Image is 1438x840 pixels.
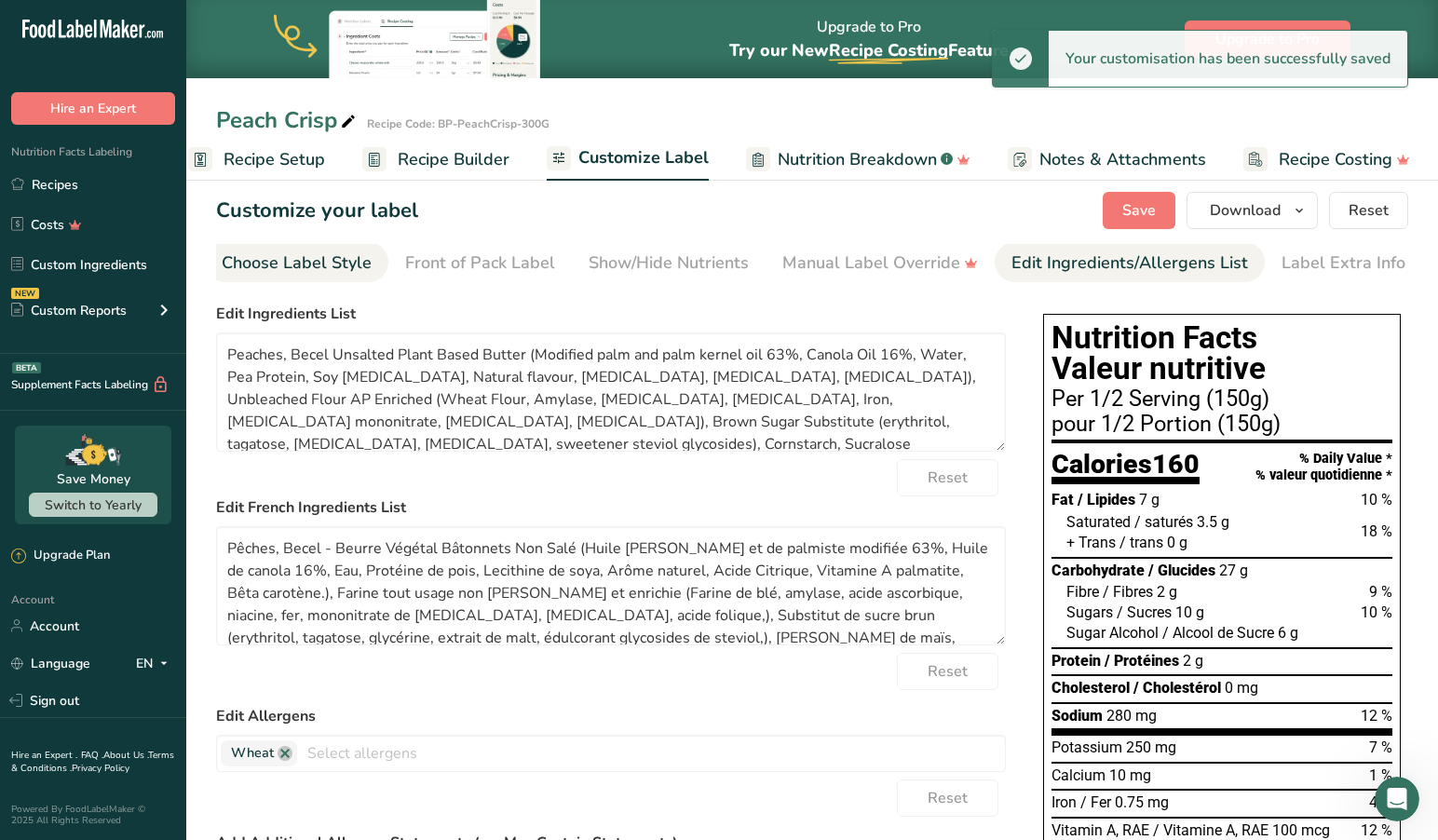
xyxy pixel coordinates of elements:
button: Hire an Expert [11,92,175,125]
a: Recipe Builder [362,139,509,181]
button: Upgrade to Pro [1185,20,1350,58]
span: Recipe Costing [1279,147,1392,172]
span: 0 mg [1225,679,1258,697]
span: Iron [1051,793,1077,811]
input: Select allergens [297,738,1005,767]
span: Sugars [1066,603,1113,621]
span: Upgrade to Pro [1215,28,1320,50]
span: Notes & Attachments [1039,147,1206,172]
span: 2 g [1183,652,1203,670]
span: Download [1210,199,1281,222]
span: + Trans [1066,534,1116,551]
span: Fibre [1066,583,1099,601]
span: 10 % [1361,603,1392,621]
span: Potassium [1051,738,1122,756]
a: Terms & Conditions . [11,749,174,775]
div: Calories [1051,451,1200,485]
a: Recipe Costing [1243,139,1410,181]
span: Switch to Yearly [45,496,142,514]
button: Download [1187,192,1318,229]
button: Reset [897,459,998,496]
span: Fat [1051,491,1074,508]
span: 27 g [1219,562,1248,579]
span: 12 % [1361,707,1392,725]
span: Sugar Alcohol [1066,624,1159,642]
div: Edit Ingredients/Allergens List [1011,251,1248,276]
iframe: Intercom live chat [1375,777,1419,821]
span: 250 mg [1126,738,1176,756]
div: Recipe Code: BP-PeachCrisp-300G [367,115,549,132]
span: / Alcool de Sucre [1162,624,1274,642]
span: Reset [928,787,968,809]
span: 3.5 g [1197,513,1229,531]
span: 7 % [1369,738,1392,756]
span: 1 % [1369,766,1392,784]
span: Reset [928,660,968,683]
h1: Nutrition Facts Valeur nutritive [1051,322,1392,385]
span: Recipe Builder [398,147,509,172]
span: Wheat [231,743,274,764]
a: Customize Label [547,137,709,182]
a: Privacy Policy [72,762,129,775]
span: / Fer [1080,793,1111,811]
span: Protein [1051,652,1101,670]
span: 7 g [1139,491,1160,508]
span: / Protéines [1105,652,1179,670]
div: pour 1/2 Portion (150g) [1051,413,1392,436]
button: Save [1103,192,1175,229]
span: 6 g [1278,624,1298,642]
span: Vitamin A, RAE [1051,821,1149,839]
div: Label Extra Info [1282,251,1405,276]
a: Notes & Attachments [1008,139,1206,181]
span: Sodium [1051,707,1103,725]
div: % Daily Value * % valeur quotidienne * [1255,451,1392,483]
span: Try our New Feature [729,39,1009,61]
div: Peach Crisp [216,103,359,137]
span: Recipe Setup [224,147,325,172]
span: / Glucides [1148,562,1215,579]
div: Choose Label Style [222,251,372,276]
a: Hire an Expert . [11,749,77,762]
div: Front of Pack Label [405,251,555,276]
span: 18 % [1361,522,1392,540]
a: FAQ . [81,749,103,762]
span: / Vitamine A, RAE [1153,821,1268,839]
label: Edit French Ingredients List [216,496,1006,519]
span: 12 % [1361,821,1392,839]
button: Reset [897,779,998,817]
span: 0.75 mg [1115,793,1169,811]
span: Recipe Costing [829,39,948,61]
span: 9 % [1369,583,1392,601]
span: Calcium [1051,766,1106,784]
span: 4 % [1369,793,1392,811]
a: About Us . [103,749,148,762]
div: BETA [12,362,41,373]
span: / trans [1119,534,1163,551]
button: Reset [897,653,998,690]
div: Show/Hide Nutrients [589,251,749,276]
div: Upgrade to Pro [729,1,1009,78]
span: Customize Label [578,145,709,170]
span: 2 g [1157,583,1177,601]
span: Reset [928,467,968,489]
div: Per 1/2 Serving (150g) [1051,388,1392,411]
span: Nutrition Breakdown [778,147,937,172]
span: 280 mg [1106,707,1157,725]
span: / Cholestérol [1133,679,1221,697]
div: Powered By FoodLabelMaker © 2025 All Rights Reserved [11,804,175,826]
button: Switch to Yearly [29,493,157,517]
a: Language [11,647,90,680]
span: Cholesterol [1051,679,1130,697]
span: / saturés [1134,513,1193,531]
a: Recipe Setup [188,139,325,181]
div: Your customisation has been successfully saved [1049,31,1407,87]
div: Save Money [57,469,130,489]
span: 10 % [1361,491,1392,508]
span: 100 mcg [1272,821,1330,839]
label: Edit Ingredients List [216,303,1006,325]
div: Custom Reports [11,301,127,320]
div: Upgrade Plan [11,547,110,565]
a: Nutrition Breakdown [746,139,970,181]
span: 10 g [1175,603,1204,621]
h1: Customize your label [216,196,418,226]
